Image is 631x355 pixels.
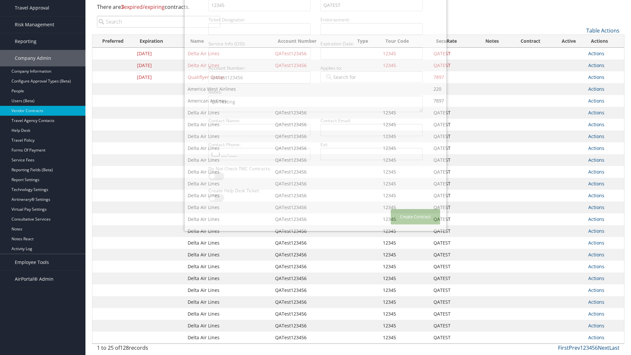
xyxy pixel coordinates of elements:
td: 12345 [380,261,430,272]
div: 1 to 25 of records [97,344,220,355]
a: Actions [588,287,604,293]
span: 128 [120,344,129,351]
td: 12345 [380,237,430,249]
a: Actions [588,169,604,175]
td: Delta Air Lines [184,332,272,343]
td: QATEST [430,320,476,332]
td: Delta Air Lines [184,261,272,272]
td: QATest123456 [272,296,351,308]
td: Delta Air Lines [184,225,272,237]
a: Actions [588,216,604,222]
td: 12345 [380,296,430,308]
td: QATest123456 [272,332,351,343]
a: Actions [588,334,604,341]
a: Prev [569,344,580,351]
td: QATEST [430,332,476,343]
td: QATest123456 [272,272,351,284]
a: Actions [588,74,604,80]
a: 6 [595,344,598,351]
td: QATEST [430,237,476,249]
th: Contract: activate to sort column ascending [508,35,552,48]
label: Expiration Date: [318,40,425,47]
td: Delta Air Lines [184,296,272,308]
td: QATEST [430,296,476,308]
span: Risk Management [15,16,54,33]
td: Delta Air Lines [184,272,272,284]
a: Actions [588,62,604,68]
a: 2 [583,344,586,351]
a: 1 [580,344,583,351]
input: Search for Airline [325,74,362,80]
td: 12345 [380,272,430,284]
label: Applies to: [318,65,425,71]
td: QATEST [430,178,476,190]
a: Actions [588,86,604,92]
a: Actions [588,263,604,270]
strong: 3 [121,3,124,11]
a: Actions [588,109,604,116]
a: Actions [588,322,604,329]
a: Actions [588,98,604,104]
label: Contact Email: [318,117,425,124]
td: [DATE] [134,48,184,59]
input: Search [97,16,220,28]
td: [DATE] [134,59,184,71]
td: QATEST [430,59,476,71]
td: QATEST [430,201,476,213]
a: Actions [588,251,604,258]
td: QATEST [430,166,476,178]
span: expired/expiring [121,3,165,11]
th: Preferred: activate to sort column ascending [92,35,134,48]
td: QATEST [430,272,476,284]
label: Contact Phone: [206,141,313,148]
span: AirPortal® Admin [15,271,54,287]
td: QATEST [430,154,476,166]
td: QATEST [430,249,476,261]
span: Reporting [15,33,36,50]
td: 7897 [430,95,476,107]
td: QATEST [430,261,476,272]
th: Active: activate to sort column ascending [552,35,585,48]
td: 12345 [380,249,430,261]
a: Actions [588,50,604,57]
td: Delta Air Lines [184,308,272,320]
button: Create Contract [391,209,440,225]
th: Notes: activate to sort column ascending [476,35,508,48]
td: QATest123456 [272,320,351,332]
a: Actions [588,157,604,163]
td: Delta Air Lines [184,249,272,261]
td: QATEST [430,48,476,59]
td: QATEST [430,284,476,296]
label: Create Help Desk Ticket: [206,187,313,194]
td: QATest123456 [272,237,351,249]
a: Next [598,344,609,351]
a: Last [609,344,619,351]
td: QATEST [430,119,476,130]
th: Actions [585,35,624,48]
td: 12345 [380,308,430,320]
td: Delta Air Lines [184,237,272,249]
a: Actions [588,133,604,139]
a: First [558,344,569,351]
td: QATEST [430,190,476,201]
a: 5 [592,344,595,351]
a: Actions [588,299,604,305]
td: QATEST [430,213,476,225]
input: (___) ___-____ [208,148,311,160]
a: 3 [586,344,589,351]
label: Ticket Designator: [206,16,313,23]
td: QATest123456 [272,249,351,261]
label: Notes: [206,89,425,95]
td: QATest123456 [272,284,351,296]
a: 4 [589,344,592,351]
td: QATEST [430,142,476,154]
td: 12345 [380,332,430,343]
td: QATest123456 [272,308,351,320]
label: Account Number: [206,65,313,71]
a: Actions [588,180,604,187]
label: Contact Name: [206,117,313,124]
a: Actions [588,145,604,151]
label: Do Not Check TMC Contracts: [206,165,313,172]
a: Actions [588,275,604,281]
td: 12345 [380,284,430,296]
